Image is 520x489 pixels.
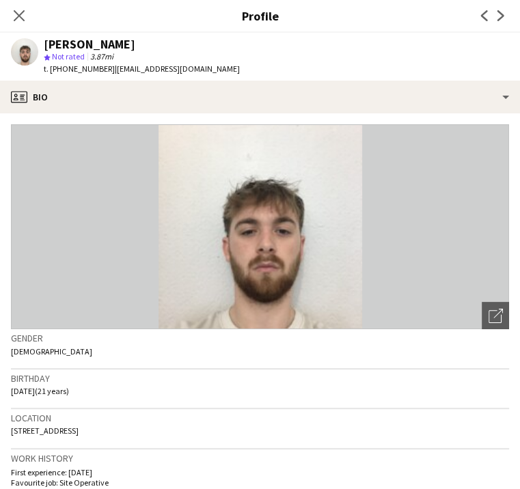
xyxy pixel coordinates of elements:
span: Not rated [52,51,85,61]
span: t. [PHONE_NUMBER] [44,64,115,74]
span: | [EMAIL_ADDRESS][DOMAIN_NAME] [115,64,240,74]
div: [PERSON_NAME] [44,38,135,51]
h3: Work history [11,452,509,464]
h3: Birthday [11,372,509,385]
p: First experience: [DATE] [11,467,509,477]
span: [DATE] (21 years) [11,386,69,396]
span: 3.87mi [87,51,116,61]
h3: Gender [11,332,509,344]
span: [DEMOGRAPHIC_DATA] [11,346,92,357]
div: Open photos pop-in [482,302,509,329]
img: Crew avatar or photo [11,124,509,329]
h3: Location [11,412,509,424]
span: [STREET_ADDRESS] [11,425,79,436]
p: Favourite job: Site Operative [11,477,509,488]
